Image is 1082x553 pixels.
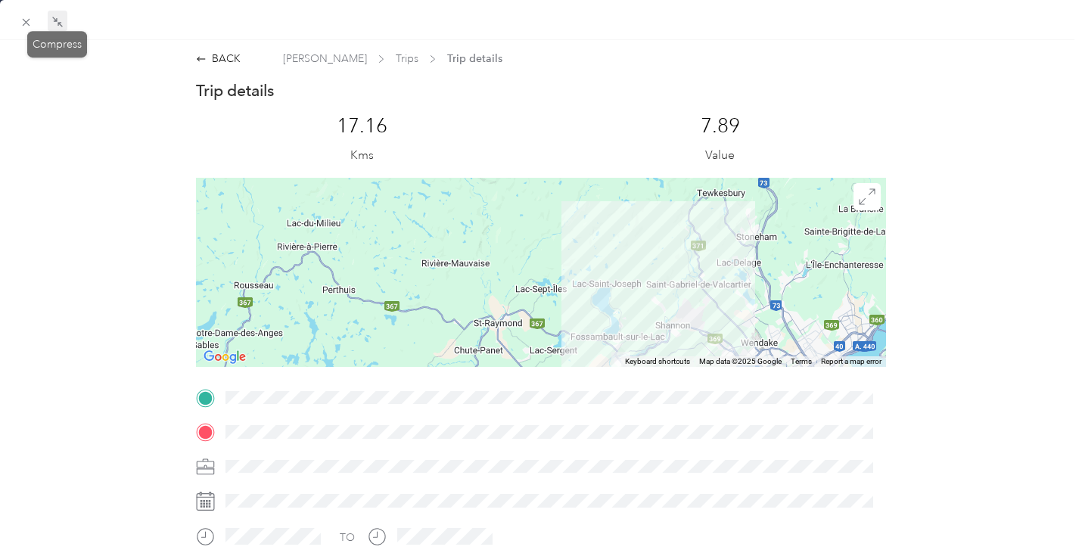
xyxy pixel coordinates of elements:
[337,114,387,138] p: 17.16
[791,357,812,365] a: Terms (opens in new tab)
[283,51,367,67] span: [PERSON_NAME]
[699,357,782,365] span: Map data ©2025 Google
[705,146,735,165] p: Value
[200,347,250,367] a: Open this area in Google Maps (opens a new window)
[200,347,250,367] img: Google
[701,114,740,138] p: 7.89
[340,530,355,545] div: TO
[447,51,502,67] span: Trip details
[396,51,418,67] span: Trips
[821,357,881,365] a: Report a map error
[625,356,690,367] button: Keyboard shortcuts
[350,146,374,165] p: Kms
[196,51,241,67] div: BACK
[27,31,87,57] div: Compress
[997,468,1082,553] iframe: Everlance-gr Chat Button Frame
[196,80,274,101] p: Trip details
